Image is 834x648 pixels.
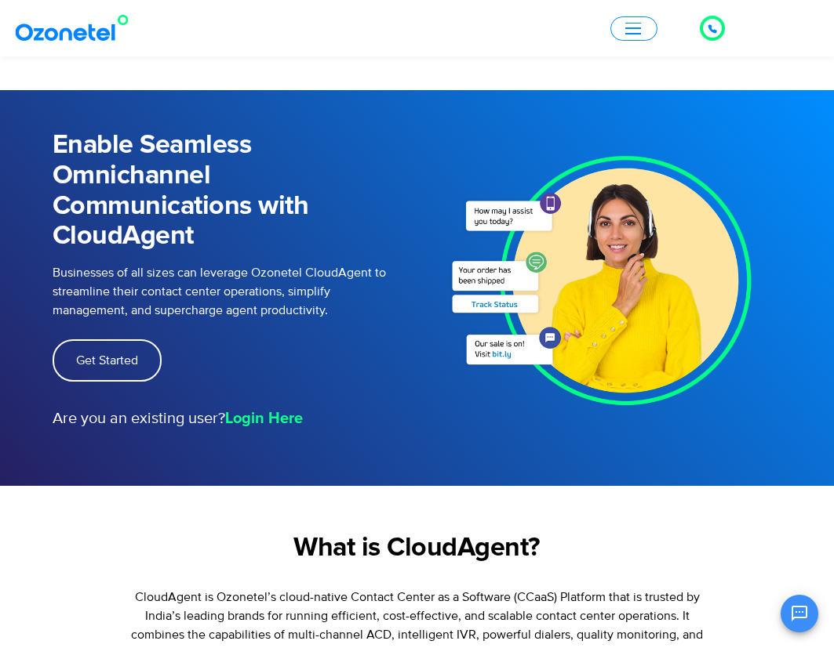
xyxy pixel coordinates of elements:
[225,411,303,426] strong: Login Here
[225,407,303,430] a: Login Here
[781,595,818,632] button: Open chat
[126,533,709,564] h2: What is CloudAgent?
[53,263,394,320] p: Businesses of all sizes can leverage Ozonetel CloudAgent to streamline their contact center opera...
[53,130,394,252] h1: Enable Seamless Omnichannel Communications with CloudAgent
[53,339,162,382] a: Get Started
[53,407,394,430] p: Are you an existing user?
[76,354,138,367] span: Get Started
